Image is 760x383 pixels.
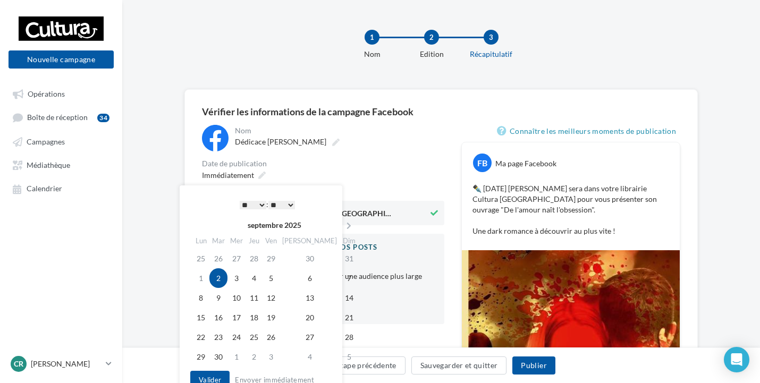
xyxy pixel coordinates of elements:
[484,30,499,45] div: 3
[31,359,102,369] p: [PERSON_NAME]
[724,347,749,372] div: Open Intercom Messenger
[192,347,209,367] td: 29
[263,327,280,347] td: 26
[235,137,326,146] span: Dédicace [PERSON_NAME]
[457,49,525,59] div: Récapitulatif
[340,288,358,308] td: 14
[263,268,280,288] td: 5
[27,160,70,169] span: Médiathèque
[6,155,116,174] a: Médiathèque
[227,327,246,347] td: 24
[246,288,263,308] td: 11
[192,268,209,288] td: 1
[6,178,116,198] a: Calendrier
[214,197,321,212] div: :
[424,30,439,45] div: 2
[6,84,116,103] a: Opérations
[28,89,65,98] span: Opérations
[9,50,114,69] button: Nouvelle campagne
[280,268,340,288] td: 6
[280,288,340,308] td: 13
[209,327,227,347] td: 23
[209,249,227,268] td: 26
[246,233,263,249] th: Jeu
[209,308,227,327] td: 16
[263,288,280,308] td: 12
[472,183,669,236] p: ✒️ [DATE] [PERSON_NAME] sera dans votre librairie Cultura [GEOGRAPHIC_DATA] pour vous présenter s...
[246,347,263,367] td: 2
[209,288,227,308] td: 9
[227,268,246,288] td: 3
[6,132,116,151] a: Campagnes
[411,356,507,375] button: Sauvegarder et quitter
[6,107,116,127] a: Boîte de réception34
[227,308,246,327] td: 17
[235,127,442,134] div: Nom
[512,356,555,375] button: Publier
[280,233,340,249] th: [PERSON_NAME]
[227,288,246,308] td: 10
[227,249,246,268] td: 27
[192,327,209,347] td: 22
[192,249,209,268] td: 25
[14,359,23,369] span: CR
[9,354,114,374] a: CR [PERSON_NAME]
[263,347,280,367] td: 3
[97,114,109,122] div: 34
[280,327,340,347] td: 27
[280,308,340,327] td: 20
[27,113,88,122] span: Boîte de réception
[209,233,227,249] th: Mar
[209,217,340,233] th: septembre 2025
[340,327,358,347] td: 28
[263,233,280,249] th: Ven
[202,171,254,180] span: Immédiatement
[338,49,406,59] div: Nom
[365,30,379,45] div: 1
[398,49,466,59] div: Edition
[209,347,227,367] td: 30
[495,158,556,169] div: Ma page Facebook
[192,288,209,308] td: 8
[27,137,65,146] span: Campagnes
[340,347,358,367] td: 5
[340,308,358,327] td: 21
[497,125,680,138] a: Connaître les meilleurs moments de publication
[246,268,263,288] td: 4
[192,233,209,249] th: Lun
[263,249,280,268] td: 29
[263,308,280,327] td: 19
[202,160,444,167] div: Date de publication
[473,154,492,172] div: FB
[192,308,209,327] td: 15
[340,233,358,249] th: Dim
[340,268,358,288] td: 7
[327,356,406,375] button: Étape précédente
[340,249,358,268] td: 31
[280,347,340,367] td: 4
[202,107,680,116] div: Vérifier les informations de la campagne Facebook
[280,249,340,268] td: 30
[209,268,227,288] td: 2
[246,308,263,327] td: 18
[227,233,246,249] th: Mer
[27,184,62,193] span: Calendrier
[246,249,263,268] td: 28
[227,347,246,367] td: 1
[246,327,263,347] td: 25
